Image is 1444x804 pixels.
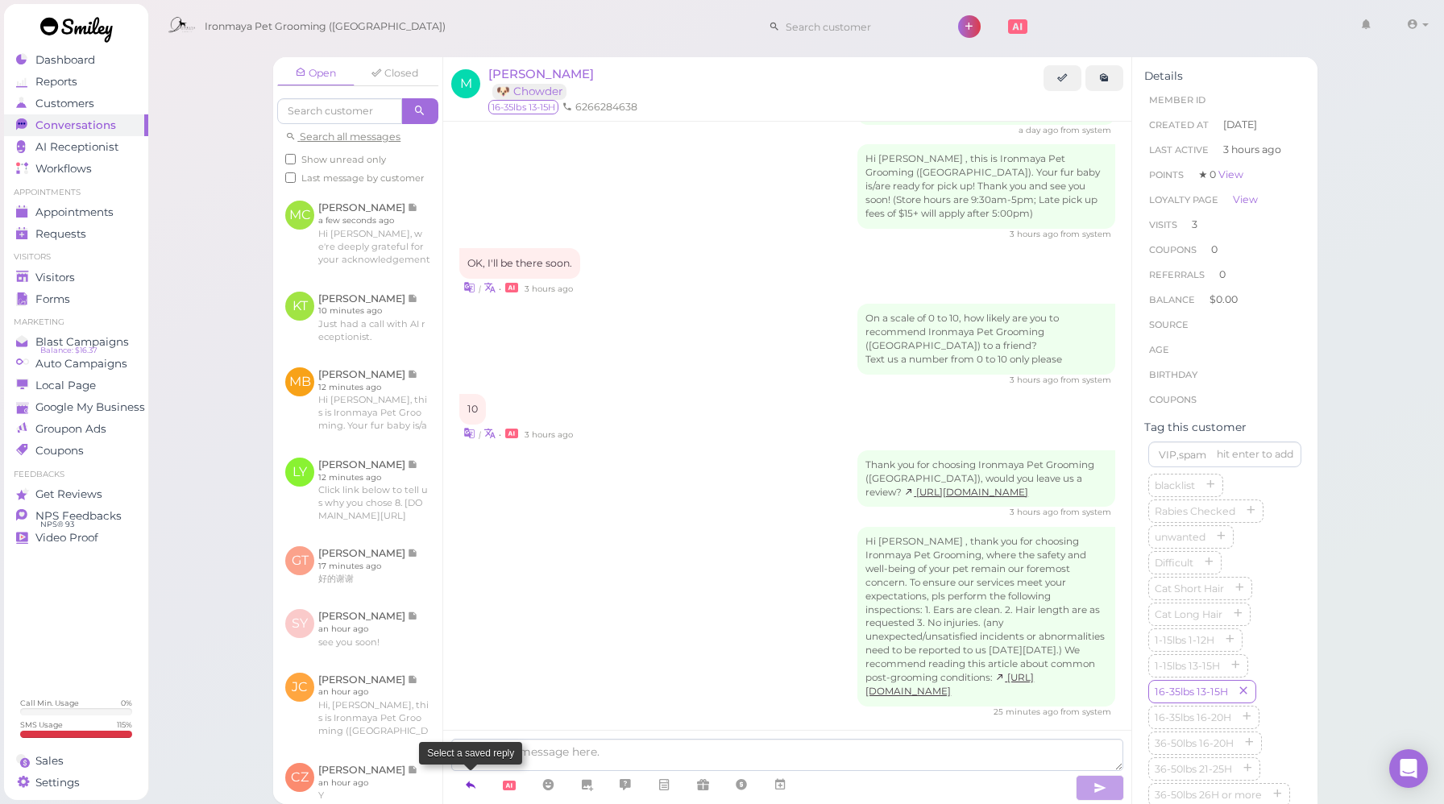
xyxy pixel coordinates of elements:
[285,131,400,143] a: Search all messages
[1218,168,1243,180] a: View
[488,100,558,114] span: 16-35lbs 13-15H
[277,98,402,124] input: Search customer
[35,400,145,414] span: Google My Business
[4,267,148,288] a: Visitors
[1019,125,1060,135] span: 08/27/2025 11:09am
[35,357,127,371] span: Auto Campaigns
[1149,344,1169,355] span: age
[492,84,566,99] a: 🐶 Chowder
[1149,394,1197,405] span: Coupons
[1151,479,1198,491] span: blacklist
[1149,144,1209,155] span: Last Active
[1217,447,1293,462] div: hit enter to add
[301,172,425,184] span: Last message by customer
[1151,789,1265,801] span: 36-50lbs 26H or more
[4,750,148,772] a: Sales
[4,49,148,71] a: Dashboard
[459,248,580,279] div: OK, I'll be there soon.
[4,317,148,328] li: Marketing
[1151,582,1227,595] span: Cat Short Hair
[40,518,74,531] span: NPS® 93
[459,279,1115,296] div: •
[1151,531,1209,543] span: unwanted
[35,509,122,523] span: NPS Feedbacks
[35,754,64,768] span: Sales
[1151,711,1234,723] span: 16-35lbs 16-20H
[1010,507,1060,517] span: 08/28/2025 01:33pm
[4,772,148,794] a: Settings
[35,531,98,545] span: Video Proof
[35,140,118,154] span: AI Receptionist
[1144,421,1305,434] div: Tag this customer
[1149,269,1205,280] span: Referrals
[1389,749,1428,788] div: Open Intercom Messenger
[1151,557,1197,569] span: Difficult
[1198,168,1243,180] span: ★ 0
[35,227,86,241] span: Requests
[35,271,75,284] span: Visitors
[1060,229,1111,239] span: from system
[1149,319,1189,330] span: Source
[1223,118,1257,132] span: [DATE]
[4,353,148,375] a: Auto Campaigns
[1144,212,1305,238] li: 3
[4,136,148,158] a: AI Receptionist
[857,527,1115,707] div: Hi [PERSON_NAME] , thank you for choosing Ironmaya Pet Grooming, where the safety and well-being ...
[1151,608,1226,620] span: Cat Long Hair
[1149,294,1197,305] span: Balance
[4,93,148,114] a: Customers
[4,505,148,527] a: NPS Feedbacks NPS® 93
[4,251,148,263] li: Visitors
[4,527,148,549] a: Video Proof
[121,698,132,708] div: 0 %
[1151,763,1235,775] span: 36-50lbs 21-25H
[451,69,480,98] span: M
[1233,193,1258,205] a: View
[1149,244,1197,255] span: Coupons
[35,53,95,67] span: Dashboard
[857,144,1115,229] div: Hi [PERSON_NAME] , this is Ironmaya Pet Grooming ([GEOGRAPHIC_DATA]). Your fur baby is/are ready ...
[4,114,148,136] a: Conversations
[35,422,106,436] span: Groupon Ads
[1149,119,1209,131] span: Created At
[1210,293,1238,305] span: $0.00
[4,440,148,462] a: Coupons
[277,61,355,86] a: Open
[4,71,148,93] a: Reports
[20,719,63,730] div: SMS Usage
[285,172,296,183] input: Last message by customer
[459,394,486,425] div: 10
[1060,707,1111,717] span: from system
[35,292,70,306] span: Forms
[1144,69,1305,83] div: Details
[35,487,102,501] span: Get Reviews
[4,187,148,198] li: Appointments
[857,304,1115,375] div: On a scale of 0 to 10, how likely are you to recommend Ironmaya Pet Grooming ([GEOGRAPHIC_DATA]) ...
[20,698,79,708] div: Call Min. Usage
[1148,441,1301,467] input: VIP,spam
[4,331,148,353] a: Blast Campaigns Balance: $16.37
[1151,686,1231,698] span: 16-35lbs 13-15H
[1149,94,1205,106] span: Member ID
[4,418,148,440] a: Groupon Ads
[1223,143,1281,157] span: 3 hours ago
[35,444,84,458] span: Coupons
[35,335,129,349] span: Blast Campaigns
[117,719,132,730] div: 115 %
[35,162,92,176] span: Workflows
[1149,369,1197,380] span: Birthday
[525,429,573,440] span: 08/28/2025 01:33pm
[479,284,481,294] i: |
[479,429,481,440] i: |
[1149,169,1184,180] span: Points
[205,4,446,49] span: Ironmaya Pet Grooming ([GEOGRAPHIC_DATA])
[994,707,1060,717] span: 08/28/2025 03:59pm
[40,344,98,357] span: Balance: $16.37
[459,425,1115,441] div: •
[1151,737,1237,749] span: 36-50lbs 16-20H
[35,75,77,89] span: Reports
[35,379,96,392] span: Local Page
[4,201,148,223] a: Appointments
[35,97,94,110] span: Customers
[1151,660,1223,672] span: 1-15lbs 13-15H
